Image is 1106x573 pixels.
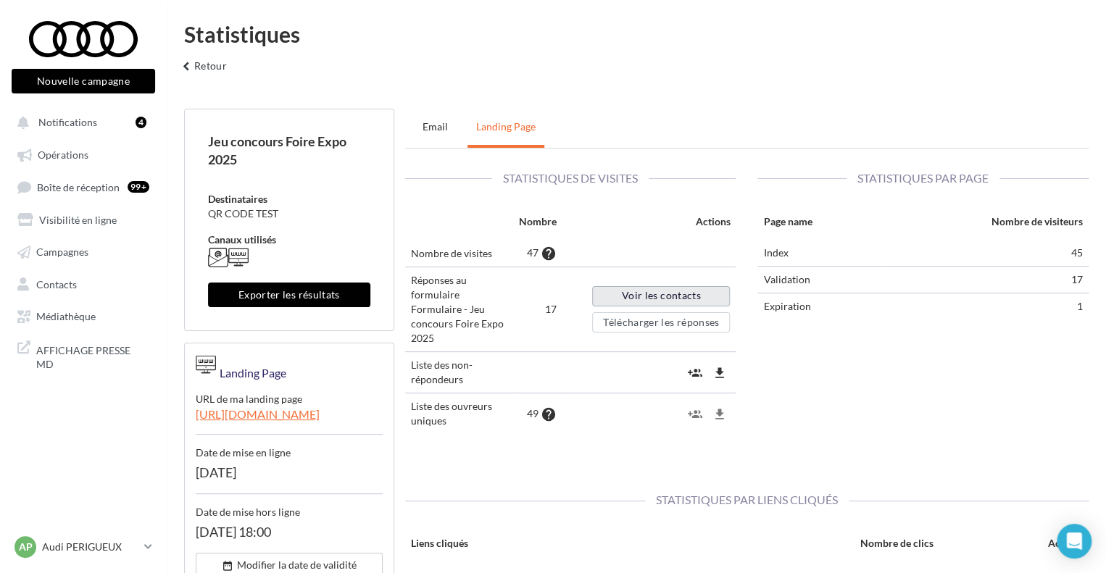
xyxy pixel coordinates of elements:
i: file_download [712,366,726,380]
th: Nombre de clics [718,530,939,561]
div: 4 [136,117,146,128]
td: Index [757,240,879,267]
button: Nouvelle campagne [12,69,155,93]
div: 99+ [128,181,149,193]
span: Statistiques par liens cliqués [645,493,849,506]
a: Médiathèque [9,302,158,328]
span: Destinataires [208,193,267,205]
div: Open Intercom Messenger [1057,524,1092,559]
span: Statistiques de visites [492,171,649,185]
a: AFFICHAGE PRESSE MD [9,335,158,377]
i: help [541,246,557,261]
span: Campagnes [36,246,88,258]
td: 45 [880,240,1089,267]
td: Réponses au formulaire Formulaire - Jeu concours Foire Expo 2025 [405,267,513,352]
td: Liste des non-répondeurs [405,352,513,393]
a: Campagnes [9,238,158,264]
button: group_add [684,361,706,385]
th: Nombre [513,209,562,240]
td: Liste des ouvreurs uniques [405,393,513,435]
a: Boîte de réception99+ [9,173,158,200]
a: [URL][DOMAIN_NAME] [196,406,383,435]
span: 47 [527,246,539,259]
span: Statistiques par page [847,171,999,185]
a: Email [407,109,465,145]
div: Jeu concours Foire Expo 2025 [208,133,370,169]
span: Canaux utilisés [208,233,276,246]
span: Opérations [38,149,88,161]
div: [DATE] [196,460,383,494]
span: Contacts [36,277,77,290]
i: file_download [712,407,726,422]
td: 17 [513,267,562,352]
i: group_add [688,366,702,380]
th: Nombre de visiteurs [880,209,1089,240]
p: Audi PERIGUEUX [42,540,138,554]
td: 17 [880,266,1089,293]
th: Page name [757,209,879,240]
div: [DATE] 18:00 [196,519,383,553]
div: QR CODE TEST [208,206,370,221]
i: date_range [222,560,237,572]
span: Médiathèque [36,310,96,322]
th: Liens cliqués [405,530,719,561]
div: Date de mise en ligne [196,435,383,460]
div: Date de mise hors ligne [196,494,383,519]
i: help [541,407,557,422]
span: AP [19,540,33,554]
button: Retour [172,57,233,85]
td: 1 [880,293,1089,319]
button: Télécharger les réponses [592,312,730,332]
a: Opérations [9,141,158,167]
span: Notifications [38,116,97,128]
td: Validation [757,266,879,293]
th: Actions [562,209,736,240]
div: landing page [216,354,286,382]
td: Nombre de visites [405,240,513,267]
button: Notifications 4 [9,109,152,135]
div: URL de ma landing page [196,381,383,406]
span: Visibilité en ligne [39,213,117,225]
a: Visibilité en ligne [9,206,158,232]
i: keyboard_arrow_left [178,59,194,74]
button: file_download [708,402,730,426]
td: 49 [513,393,562,435]
button: file_download [708,361,730,385]
a: Contacts [9,270,158,296]
button: Exporter les résultats [208,283,370,307]
button: group_add [684,402,706,426]
a: AP Audi PERIGUEUX [12,533,155,561]
i: group_add [688,407,702,422]
div: Statistiques [184,23,1089,45]
a: landing page [467,109,544,145]
span: Boîte de réception [37,180,120,193]
a: Voir les contacts [592,286,730,306]
td: Expiration [757,293,879,319]
th: Actions [939,530,1089,561]
span: AFFICHAGE PRESSE MD [36,340,149,372]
